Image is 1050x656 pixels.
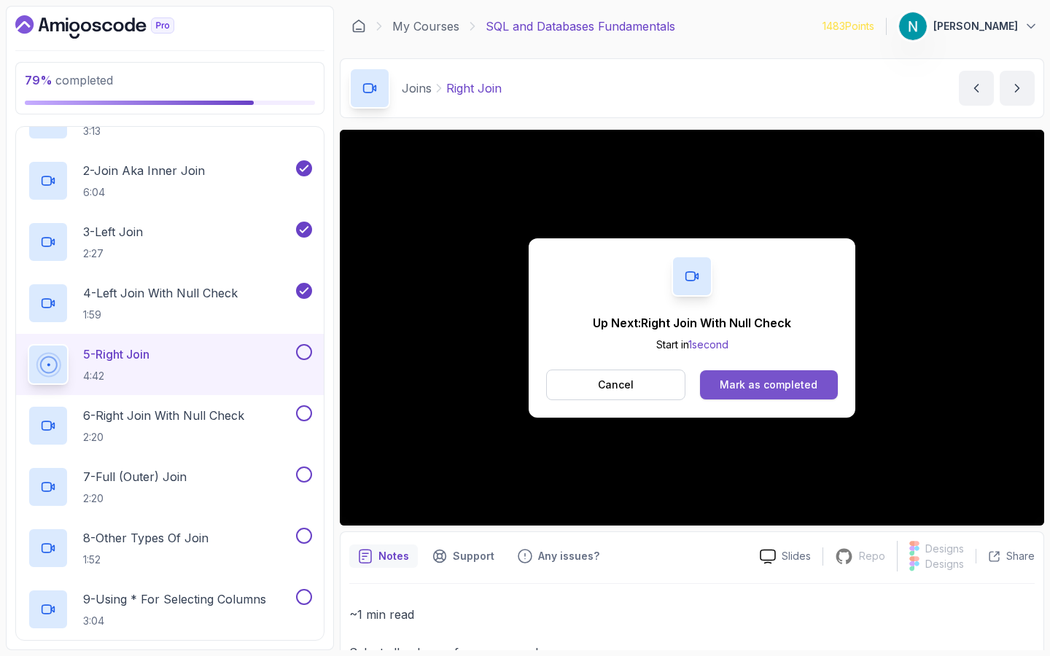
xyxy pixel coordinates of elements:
p: 3:04 [83,614,266,628]
a: Slides [748,549,822,564]
p: ~1 min read [349,604,1035,625]
p: Up Next: Right Join With Null Check [593,314,791,332]
p: 3 - Left Join [83,223,143,241]
p: Repo [859,549,885,563]
a: My Courses [392,17,459,35]
p: 1:52 [83,552,209,567]
p: Right Join [446,79,502,97]
button: 2-Join Aka Inner Join6:04 [28,160,312,201]
p: Designs [925,557,964,571]
p: 6:04 [83,185,205,200]
button: notes button [349,541,418,571]
button: 4-Left Join With Null Check1:59 [28,283,312,324]
p: 3:13 [83,124,122,138]
a: Dashboard [15,15,208,39]
p: Joins [402,79,432,97]
p: 2:20 [83,491,187,506]
button: user profile image[PERSON_NAME] [898,12,1038,41]
a: Dashboard [351,19,366,34]
p: SQL and Databases Fundamentals [486,17,675,35]
p: 8 - Other Types Of Join [83,529,209,547]
p: 2 - Join Aka Inner Join [83,162,205,179]
button: Mark as completed [700,370,838,399]
iframe: 5 - RIGHT JOIN [340,130,1044,526]
p: Any issues? [538,549,599,563]
button: Feedback button [509,541,608,571]
p: 4:42 [83,369,149,383]
p: Support [453,549,494,563]
button: 3-Left Join2:27 [28,222,312,262]
div: Mark as completed [720,378,817,392]
p: 7 - Full (Outer) Join [83,468,187,485]
span: completed [25,73,113,87]
img: user profile image [899,12,927,40]
button: previous content [959,71,994,106]
span: 1 second [688,338,728,351]
p: 2:20 [83,430,244,445]
p: Start in [593,337,791,352]
p: 4 - Left Join With Null Check [83,284,238,302]
button: 7-Full (Outer) Join2:20 [28,466,312,507]
p: Share [1006,549,1035,563]
button: next content [1000,71,1035,106]
button: Cancel [546,370,685,400]
p: Notes [378,549,409,563]
button: 9-Using * For Selecting Columns3:04 [28,589,312,630]
p: Cancel [598,378,634,392]
p: 1483 Points [822,19,874,34]
p: 5 - Right Join [83,345,149,363]
p: [PERSON_NAME] [933,19,1018,34]
p: 6 - Right Join With Null Check [83,407,244,424]
button: 6-Right Join With Null Check2:20 [28,405,312,446]
p: 2:27 [83,246,143,261]
p: Designs [925,542,964,556]
button: Support button [424,541,503,571]
p: 9 - Using * For Selecting Columns [83,590,266,608]
p: Slides [782,549,811,563]
button: 8-Other Types Of Join1:52 [28,528,312,569]
button: Share [976,549,1035,563]
p: 1:59 [83,308,238,322]
button: 5-Right Join4:42 [28,344,312,385]
span: 79 % [25,73,52,87]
